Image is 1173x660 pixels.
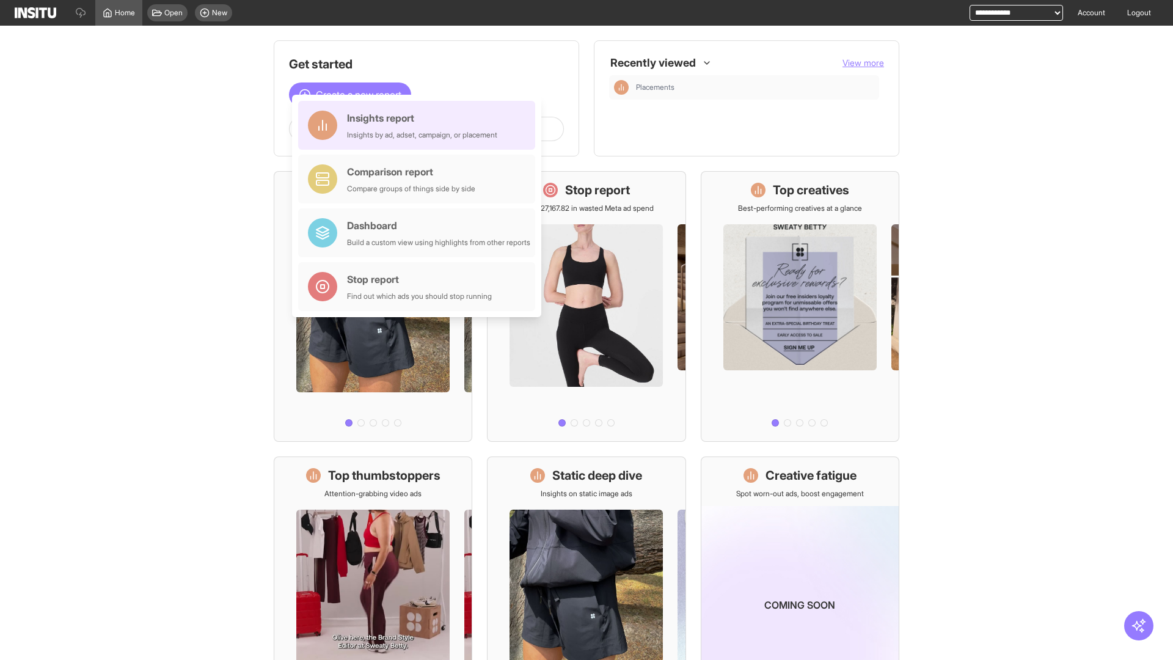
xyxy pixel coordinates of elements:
[773,182,849,199] h1: Top creatives
[212,8,227,18] span: New
[347,291,492,301] div: Find out which ads you should stop running
[15,7,56,18] img: Logo
[636,82,674,92] span: Placements
[324,489,422,499] p: Attention-grabbing video ads
[347,164,475,179] div: Comparison report
[289,82,411,107] button: Create a new report
[289,56,564,73] h1: Get started
[347,238,530,248] div: Build a custom view using highlights from other reports
[614,80,629,95] div: Insights
[738,204,862,213] p: Best-performing creatives at a glance
[842,57,884,68] span: View more
[842,57,884,69] button: View more
[487,171,685,442] a: Stop reportSave £27,167.82 in wasted Meta ad spend
[701,171,899,442] a: Top creativesBest-performing creatives at a glance
[552,467,642,484] h1: Static deep dive
[164,8,183,18] span: Open
[347,130,497,140] div: Insights by ad, adset, campaign, or placement
[115,8,135,18] span: Home
[519,204,654,213] p: Save £27,167.82 in wasted Meta ad spend
[328,467,440,484] h1: Top thumbstoppers
[347,184,475,194] div: Compare groups of things side by side
[316,87,401,102] span: Create a new report
[274,171,472,442] a: What's live nowSee all active ads instantly
[541,489,632,499] p: Insights on static image ads
[347,218,530,233] div: Dashboard
[636,82,874,92] span: Placements
[565,182,630,199] h1: Stop report
[347,111,497,125] div: Insights report
[347,272,492,287] div: Stop report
